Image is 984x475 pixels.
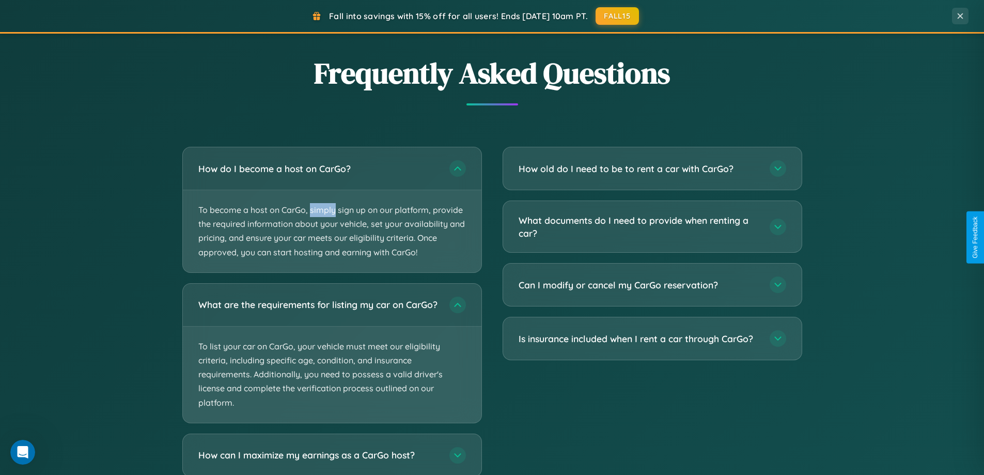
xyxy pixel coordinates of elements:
[519,162,759,175] h3: How old do I need to be to rent a car with CarGo?
[329,11,588,21] span: Fall into savings with 15% off for all users! Ends [DATE] 10am PT.
[519,214,759,239] h3: What documents do I need to provide when renting a car?
[198,298,439,311] h3: What are the requirements for listing my car on CarGo?
[519,279,759,292] h3: Can I modify or cancel my CarGo reservation?
[198,449,439,462] h3: How can I maximize my earnings as a CarGo host?
[182,53,802,93] h2: Frequently Asked Questions
[519,332,759,345] h3: Is insurance included when I rent a car through CarGo?
[10,440,35,465] iframe: Intercom live chat
[183,190,481,272] p: To become a host on CarGo, simply sign up on our platform, provide the required information about...
[596,7,639,25] button: FALL15
[972,217,979,258] div: Give Feedback
[198,162,439,175] h3: How do I become a host on CarGo?
[183,327,481,423] p: To list your car on CarGo, your vehicle must meet our eligibility criteria, including specific ag...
